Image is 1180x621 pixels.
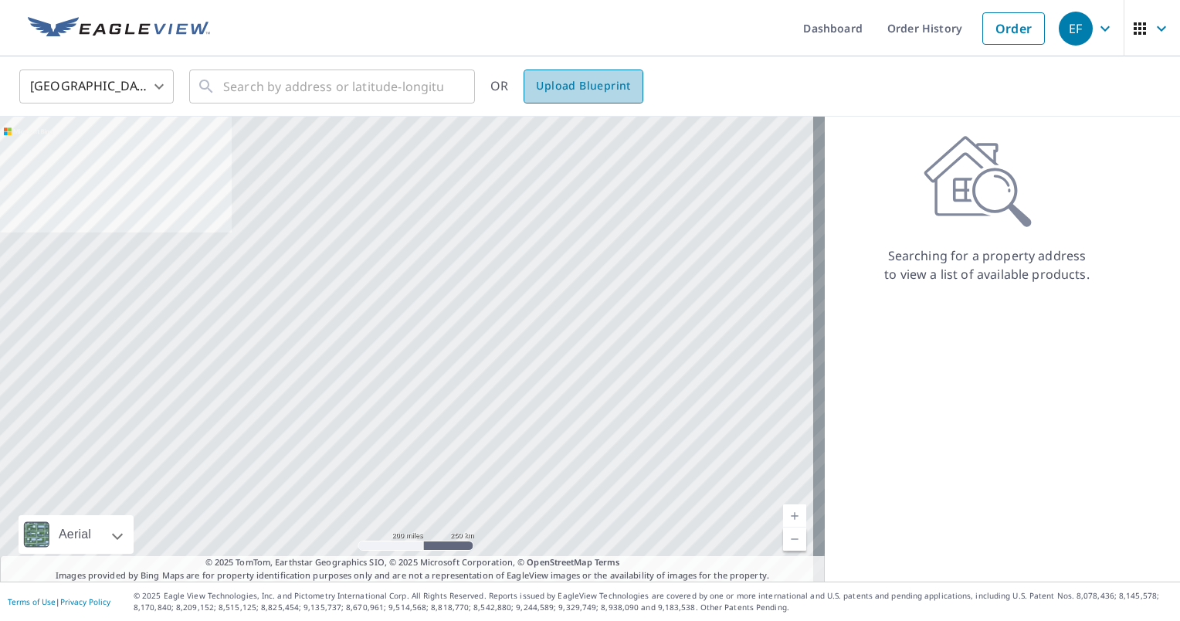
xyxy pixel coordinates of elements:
a: Privacy Policy [60,596,110,607]
span: © 2025 TomTom, Earthstar Geographics SIO, © 2025 Microsoft Corporation, © [205,556,620,569]
p: Searching for a property address to view a list of available products. [883,246,1090,283]
a: Terms [595,556,620,568]
img: EV Logo [28,17,210,40]
a: Current Level 5, Zoom In [783,504,806,528]
a: Current Level 5, Zoom Out [783,528,806,551]
div: Aerial [54,515,96,554]
div: OR [490,70,643,103]
div: EF [1059,12,1093,46]
div: Aerial [19,515,134,554]
a: Order [982,12,1045,45]
p: © 2025 Eagle View Technologies, Inc. and Pictometry International Corp. All Rights Reserved. Repo... [134,590,1172,613]
a: Terms of Use [8,596,56,607]
input: Search by address or latitude-longitude [223,65,443,108]
a: OpenStreetMap [527,556,592,568]
a: Upload Blueprint [524,70,643,103]
span: Upload Blueprint [536,76,630,96]
div: [GEOGRAPHIC_DATA] [19,65,174,108]
p: | [8,597,110,606]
